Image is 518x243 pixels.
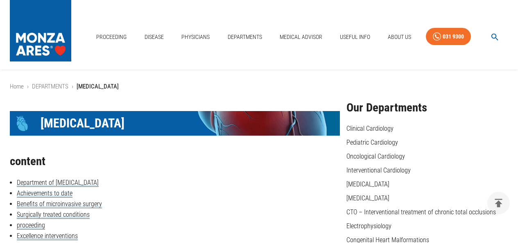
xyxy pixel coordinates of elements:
[17,189,72,198] a: Achievements to date
[10,83,24,90] a: Home
[96,34,127,40] font: proceeding
[72,83,73,90] font: ›
[17,179,99,186] font: Department of [MEDICAL_DATA]
[32,83,68,90] a: DEPARTMENTS
[77,83,119,90] font: [MEDICAL_DATA]
[487,192,510,214] button: delete
[10,111,30,141] font: icona
[280,34,322,40] font: Medical Advisor
[10,82,508,91] nav: breadcrumbs
[385,28,414,45] a: About Us
[93,28,130,45] a: proceeding
[346,208,496,216] a: CTO – Interventional treatment of chronic total occlusions
[388,34,411,40] font: About Us
[346,180,389,188] a: [MEDICAL_DATA]
[17,221,45,229] a: proceeding
[426,28,471,45] a: 031 9300
[276,28,326,45] a: Medical Advisor
[346,139,398,146] a: Pediatric Cardiology
[17,211,90,219] a: Surgically treated conditions
[340,34,370,40] font: Useful Info
[346,166,411,174] a: Interventional Cardiology
[10,154,45,168] font: content
[346,152,405,160] a: Oncological Cardiology
[228,34,262,40] font: departments
[181,34,210,40] font: physicians
[346,222,391,230] a: Electrophysiology
[41,116,124,130] font: [MEDICAL_DATA]
[224,28,265,45] a: departments
[346,194,389,202] a: [MEDICAL_DATA]
[17,211,90,218] font: Surgically treated conditions
[141,28,167,45] a: disease
[145,34,164,40] font: disease
[337,28,373,45] a: Useful Info
[178,28,213,45] a: physicians
[17,179,99,187] a: Department of [MEDICAL_DATA]
[17,232,78,240] a: Excellence interventions
[346,125,394,132] a: Clinical Cardiology
[27,83,29,90] font: ›
[346,100,427,114] font: Our Departments
[443,33,464,40] font: 031 9300
[17,200,102,208] a: Benefits of microinvasive surgery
